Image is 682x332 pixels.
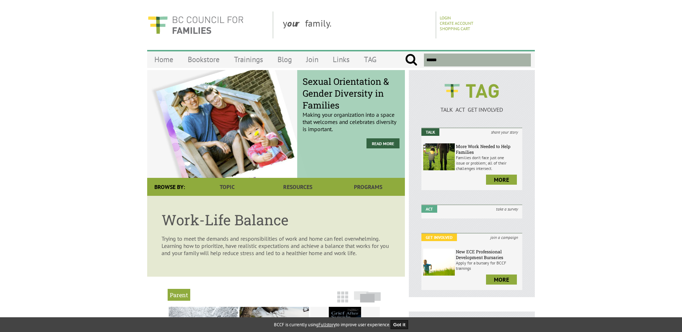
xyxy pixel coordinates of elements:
[147,51,181,68] a: Home
[440,20,473,26] a: Create Account
[456,143,520,155] h6: More Work Needed to Help Families
[486,175,517,185] a: more
[303,75,400,111] span: Sexual Orientation & Gender Diversity in Families
[440,26,470,31] a: Shopping Cart
[439,77,504,105] img: BCCF's TAG Logo
[147,178,192,196] div: Browse By:
[486,234,522,241] i: join a campaign
[421,99,522,113] a: TALK ACT GET INVOLVED
[456,155,520,171] p: Families don’t face just one issue or problem; all of their challenges intersect.
[162,210,391,229] h1: Work-Life Balance
[318,322,336,328] a: Fullstory
[357,51,384,68] a: TAG
[486,275,517,285] a: more
[440,15,451,20] a: Login
[162,235,391,257] p: Trying to meet the demands and responsibilities of work and home can feel overwhelming. Learning ...
[405,54,417,66] input: Submit
[326,51,357,68] a: Links
[456,249,520,260] h6: New ECE Professional Development Bursaries
[147,11,244,38] img: BC Council for FAMILIES
[354,291,381,303] img: slide-icon.png
[421,128,439,136] em: Talk
[456,260,520,271] p: Apply for a bursary for BCCF trainings
[421,234,457,241] em: Get Involved
[492,205,522,213] i: take a survey
[181,51,227,68] a: Bookstore
[421,205,437,213] em: Act
[421,106,522,113] p: TALK ACT GET INVOLVED
[333,178,403,196] a: Programs
[192,178,262,196] a: Topic
[262,178,333,196] a: Resources
[227,51,270,68] a: Trainings
[270,51,299,68] a: Blog
[366,138,400,148] a: Read More
[299,51,326,68] a: Join
[352,295,383,306] a: Slide View
[287,17,305,29] strong: our
[391,320,408,329] button: Got it
[335,295,350,306] a: Grid View
[168,289,190,301] h2: Parent
[337,291,348,303] img: grid-icon.png
[487,128,522,136] i: share your story
[277,11,436,38] div: y family.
